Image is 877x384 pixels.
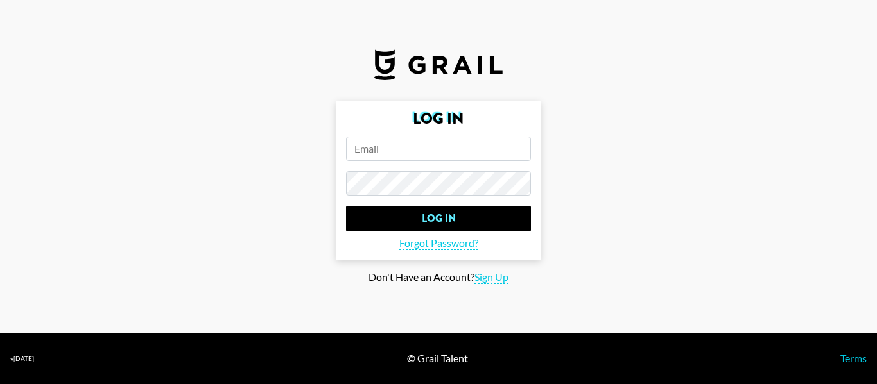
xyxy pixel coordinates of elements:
[374,49,503,80] img: Grail Talent Logo
[346,137,531,161] input: Email
[346,206,531,231] input: Log In
[10,271,867,284] div: Don't Have an Account?
[10,355,34,363] div: v [DATE]
[407,352,468,365] div: © Grail Talent
[474,271,508,284] span: Sign Up
[399,237,478,250] span: Forgot Password?
[346,111,531,126] h2: Log In
[840,352,867,364] a: Terms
